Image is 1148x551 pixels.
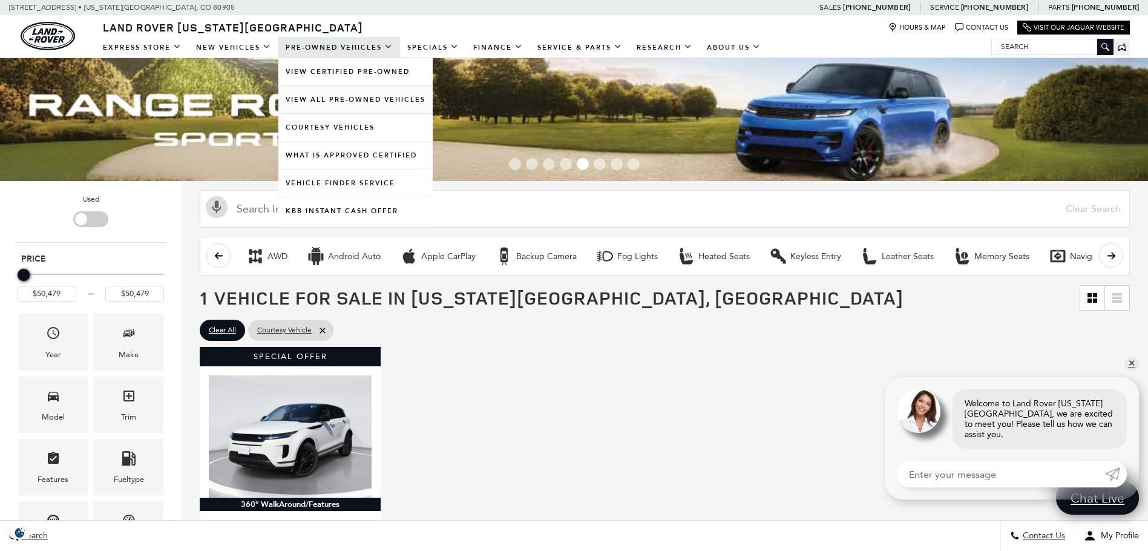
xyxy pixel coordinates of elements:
a: [PHONE_NUMBER] [961,2,1028,12]
input: Search Inventory [200,190,1130,228]
span: Mileage [122,510,136,535]
a: What Is Approved Certified [278,142,433,169]
input: Minimum [18,286,76,302]
a: Land Rover [US_STATE][GEOGRAPHIC_DATA] [96,20,370,35]
div: Backup Camera [516,251,577,262]
span: Model [46,386,61,411]
div: Price [18,265,164,302]
a: Service & Parts [530,37,629,58]
div: Leather Seats [861,247,879,265]
div: MakeMake [94,314,163,370]
a: EXPRESS STORE [96,37,189,58]
div: FueltypeFueltype [94,439,163,495]
div: Android Auto [328,251,381,262]
span: Features [46,448,61,473]
a: Visit Our Jaguar Website [1023,23,1124,32]
a: Courtesy Vehicles [278,114,433,141]
a: View Certified Pre-Owned [278,58,433,85]
span: Sales [819,3,841,12]
svg: Click to toggle on voice search [206,196,228,218]
input: Maximum [105,286,164,302]
a: Submit [1105,461,1127,487]
div: Model [42,411,65,424]
a: About Us [700,37,768,58]
button: Memory SeatsMemory Seats [946,243,1036,269]
span: Go to slide 5 [577,158,589,170]
a: View All Pre-Owned Vehicles [278,86,433,113]
span: Trim [122,386,136,411]
div: Apple CarPlay [400,247,418,265]
div: Maximum Price [18,269,30,281]
button: Navigation SystemNavigation System [1042,243,1148,269]
div: Memory Seats [953,247,971,265]
a: [PHONE_NUMBER] [1072,2,1139,12]
div: Trim [121,411,136,424]
span: Go to slide 1 [509,158,521,170]
a: Vehicle Finder Service [278,170,433,197]
div: Memory Seats [974,251,1029,262]
span: Go to slide 8 [628,158,640,170]
span: Go to slide 4 [560,158,572,170]
img: 2025 Land Rover Range Rover Evoque S [209,375,372,498]
div: Year [45,348,61,361]
div: AWD [246,247,264,265]
a: KBB Instant Cash Offer [278,197,433,225]
div: Fog Lights [617,251,658,262]
label: Used [83,193,99,205]
button: AWDAWD [240,243,294,269]
span: Land Rover [US_STATE][GEOGRAPHIC_DATA] [103,20,363,35]
div: Fog Lights [596,247,614,265]
div: FeaturesFeatures [18,439,88,495]
span: Make [122,323,136,348]
div: Leather Seats [882,251,934,262]
span: Go to slide 6 [594,158,606,170]
span: Fueltype [122,448,136,473]
button: Open user profile menu [1075,521,1148,551]
span: Year [46,323,61,348]
span: Go to slide 3 [543,158,555,170]
a: Contact Us [955,23,1008,32]
span: Go to slide 2 [526,158,538,170]
button: Apple CarPlayApple CarPlay [393,243,482,269]
img: Opt-Out Icon [6,526,34,539]
button: Android AutoAndroid Auto [300,243,387,269]
div: Keyless Entry [769,247,787,265]
div: Fueltype [114,473,144,486]
div: YearYear [18,314,88,370]
span: Go to slide 7 [611,158,623,170]
span: Contact Us [1020,531,1065,541]
div: Navigation System [1049,247,1067,265]
button: scroll left [206,243,231,268]
div: Special Offer [200,347,381,366]
a: New Vehicles [189,37,278,58]
span: Clear All [209,323,236,338]
a: [PHONE_NUMBER] [843,2,910,12]
div: Make [119,348,139,361]
input: Search [992,39,1113,54]
div: ModelModel [18,377,88,433]
span: My Profile [1096,531,1139,541]
div: TrimTrim [94,377,163,433]
a: [STREET_ADDRESS] • [US_STATE][GEOGRAPHIC_DATA], CO 80905 [9,3,235,12]
div: Heated Seats [677,247,695,265]
div: Heated Seats [698,251,750,262]
span: Service [930,3,959,12]
button: Heated SeatsHeated Seats [671,243,756,269]
button: Leather SeatsLeather Seats [854,243,940,269]
img: Agent profile photo [897,389,940,433]
input: Enter your message [897,461,1105,487]
a: Finance [466,37,530,58]
a: Research [629,37,700,58]
a: land-rover [21,22,75,50]
h5: Price [21,254,160,265]
button: Keyless EntryKeyless Entry [763,243,848,269]
button: Backup CameraBackup Camera [488,243,583,269]
div: Keyless Entry [790,251,841,262]
div: Filter by Vehicle Type [15,193,166,242]
span: 1 Vehicle for Sale in [US_STATE][GEOGRAPHIC_DATA], [GEOGRAPHIC_DATA] [200,285,904,310]
div: Navigation System [1070,251,1141,262]
span: Courtesy Vehicle [257,323,312,338]
img: Land Rover [21,22,75,50]
span: Transmission [46,510,61,535]
a: Specials [400,37,466,58]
